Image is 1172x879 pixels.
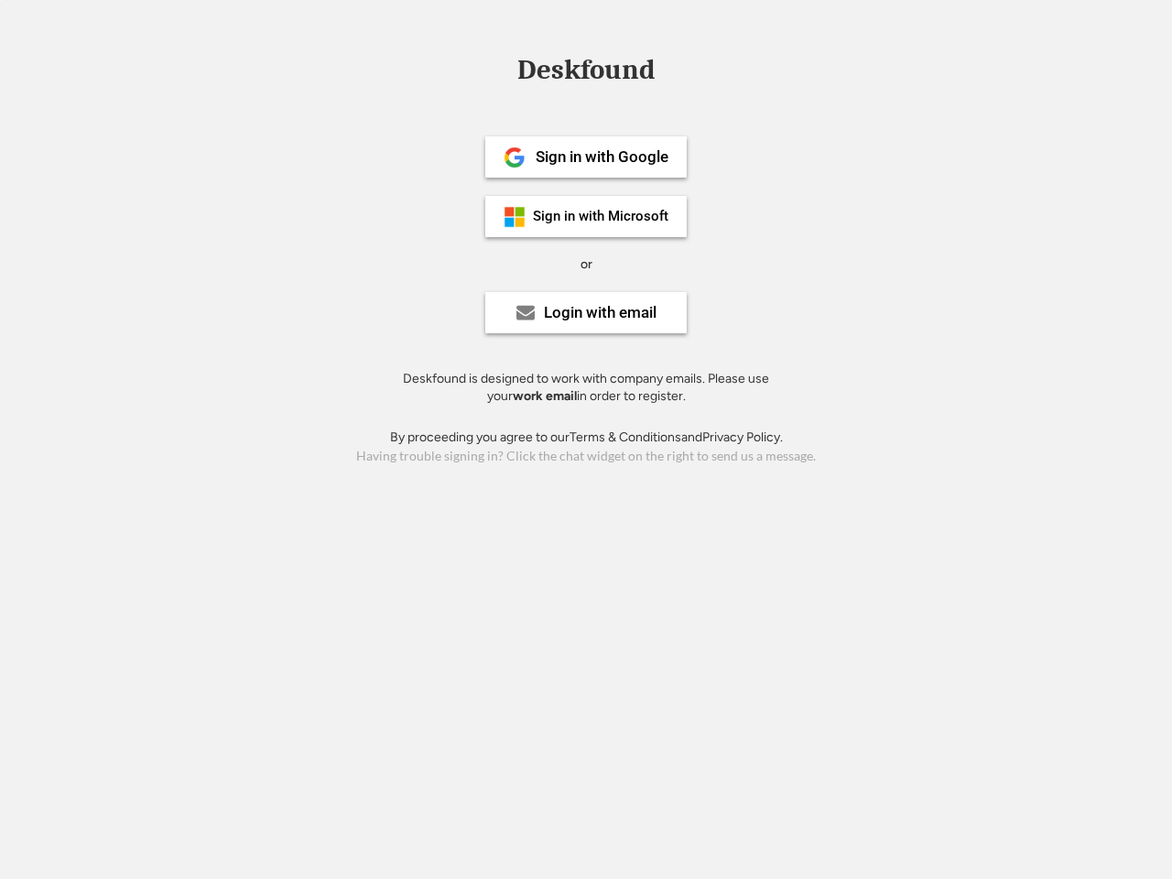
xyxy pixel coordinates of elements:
a: Privacy Policy. [702,429,783,445]
a: Terms & Conditions [570,429,681,445]
strong: work email [513,388,577,404]
div: Login with email [544,305,657,320]
div: Deskfound [508,56,664,84]
div: or [581,255,592,274]
img: 1024px-Google__G__Logo.svg.png [504,146,526,168]
div: Deskfound is designed to work with company emails. Please use your in order to register. [380,370,792,406]
img: ms-symbollockup_mssymbol_19.png [504,206,526,228]
div: By proceeding you agree to our and [390,429,783,447]
div: Sign in with Google [536,149,668,165]
div: Sign in with Microsoft [533,210,668,223]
